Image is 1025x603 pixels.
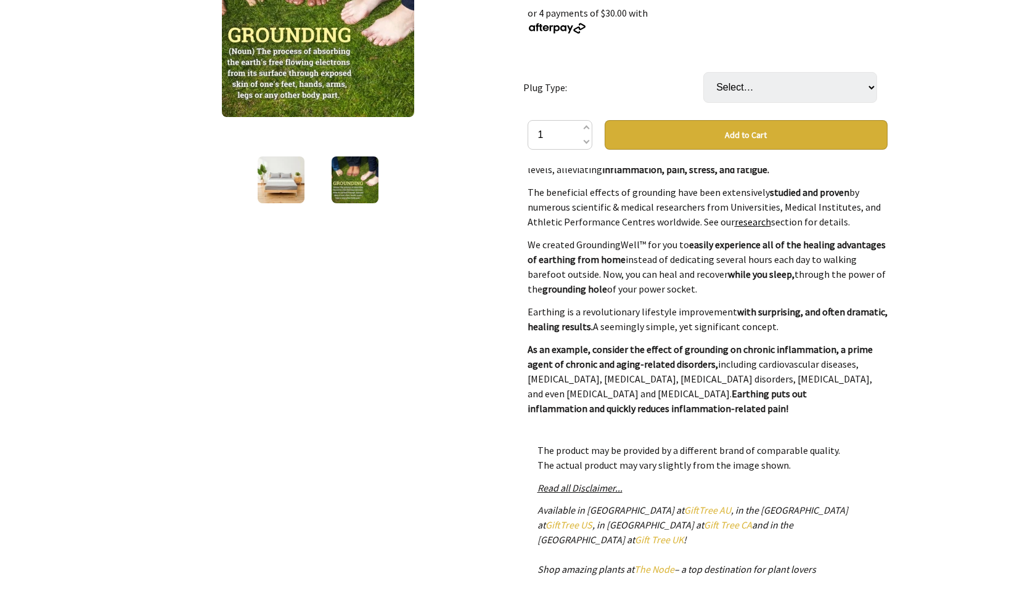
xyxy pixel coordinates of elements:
strong: puts out inflammation [528,387,807,415]
strong: and [589,402,605,415]
strong: easily experience all of the healing advantages of earthing [528,238,886,265]
a: Read all Disclaimer... [537,482,623,494]
p: including cardiovascular diseases, [MEDICAL_DATA], [MEDICAL_DATA], [MEDICAL_DATA] disorders, [MED... [528,342,888,416]
a: Gift Tree CA [704,519,752,531]
img: GroundingWell™ Bedsheet [258,156,304,203]
strong: with surprising, and often dramatic, healing results. [528,306,888,333]
p: Earthing is a revolutionary lifestyle improvement A seemingly simple, yet significant concept. [528,304,888,334]
img: Afterpay [528,23,587,34]
a: GiftTree US [545,519,592,531]
strong: grounding hole [542,283,607,295]
strong: quickly reduces inflammation-related pain! [606,402,788,415]
a: The Node [634,563,674,575]
p: We created GroundingWell™ for you to instead of dedicating several hours each day to walking bare... [528,237,888,296]
em: Available in [GEOGRAPHIC_DATA] at , in the [GEOGRAPHIC_DATA] at , in [GEOGRAPHIC_DATA] at and in ... [537,504,848,575]
strong: Earthing [732,387,769,400]
a: Gift Tree UK [635,533,684,546]
strong: As an example, consider the effect of grounding on chronic inflammation, a prime agent of chronic... [528,343,873,370]
p: The beneficial effects of grounding have been extensively by numerous scientific & medical resear... [528,185,888,229]
strong: inflammation, pain, stress, and fatigue. [602,163,769,176]
strong: from home [578,253,626,265]
div: "much less inflammation" "stress reduction" "reduced blood pressure" "deeper, more healing sleep"... [528,168,888,415]
a: GiftTree AU [684,504,731,516]
td: Plug Type: [523,55,703,120]
p: The product may be provided by a different brand of comparable quality. The actual product may va... [537,443,878,472]
a: research [735,216,771,228]
strong: while you sleep, [728,268,794,280]
button: Add to Cart [605,120,888,150]
strong: studied and proven [770,186,849,198]
img: GroundingWell™ Bedsheet [332,156,378,203]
